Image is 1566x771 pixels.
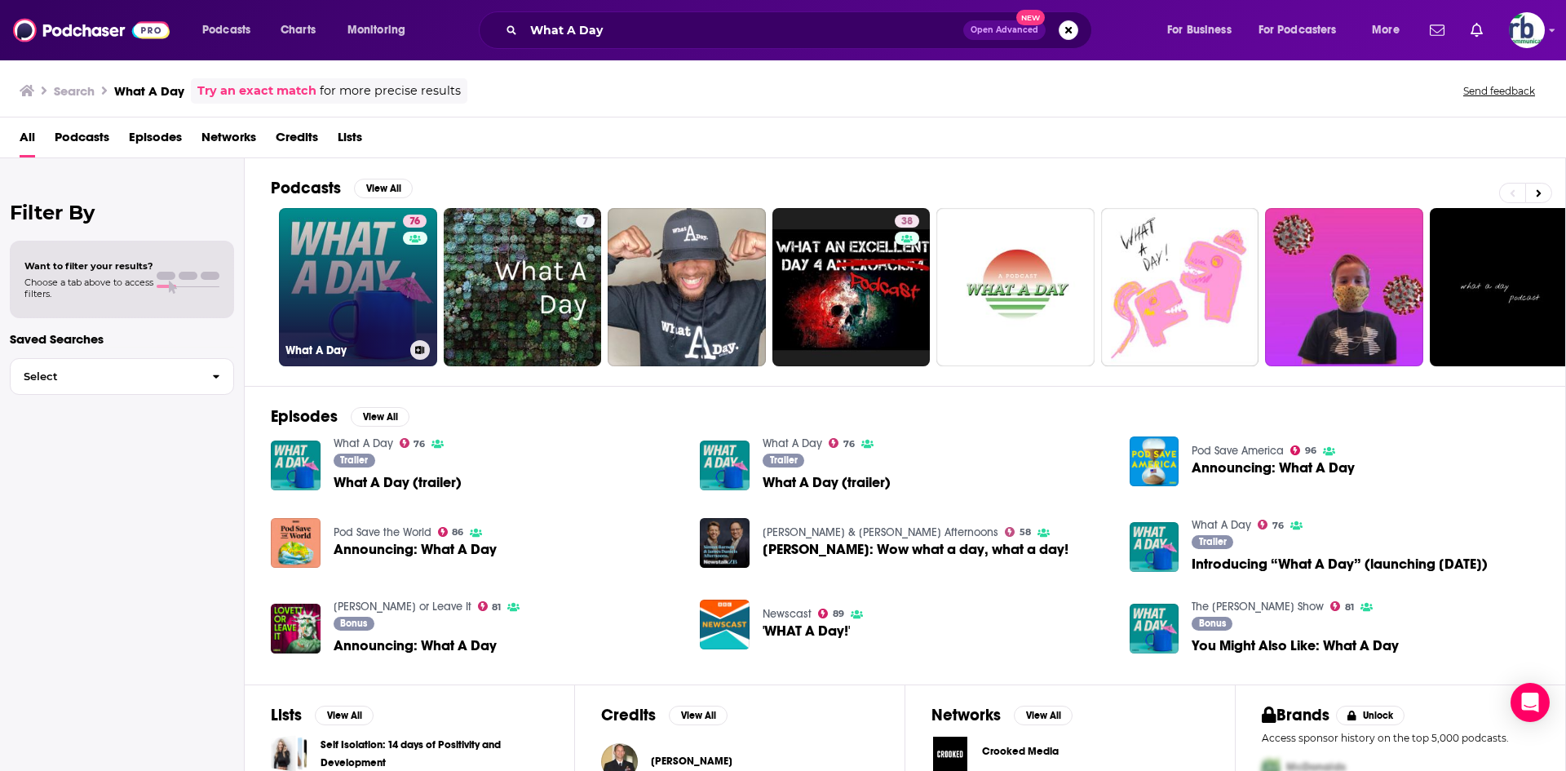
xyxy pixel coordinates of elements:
[191,17,272,43] button: open menu
[271,604,321,654] img: Announcing: What A Day
[271,178,341,198] h2: Podcasts
[271,705,374,725] a: ListsView All
[1020,529,1031,536] span: 58
[1192,518,1251,532] a: What A Day
[276,124,318,157] a: Credits
[334,476,462,490] a: What A Day (trailer)
[338,124,362,157] span: Lists
[1014,706,1073,725] button: View All
[901,214,913,230] span: 38
[334,600,471,614] a: Lovett or Leave It
[1336,706,1405,725] button: Unlock
[700,600,750,649] img: 'WHAT A Day!'
[403,215,427,228] a: 76
[1130,522,1179,572] img: Introducing “What A Day” (launching Monday, October 28th)
[201,124,256,157] a: Networks
[763,525,998,539] a: Matt Heath & Tyler Adams Afternoons
[1130,436,1179,486] img: Announcing: What A Day
[971,26,1038,34] span: Open Advanced
[895,215,919,228] a: 38
[651,755,732,768] a: Mike Day
[931,705,1001,725] h2: Networks
[351,407,409,427] button: View All
[1259,19,1337,42] span: For Podcasters
[13,15,170,46] img: Podchaser - Follow, Share and Rate Podcasts
[478,601,502,611] a: 81
[438,527,464,537] a: 86
[281,19,316,42] span: Charts
[1305,447,1316,454] span: 96
[271,178,413,198] a: PodcastsView All
[1192,461,1355,475] a: Announcing: What A Day
[601,705,656,725] h2: Credits
[669,706,728,725] button: View All
[334,525,431,539] a: Pod Save the World
[10,201,234,224] h2: Filter By
[763,476,891,490] a: What A Day (trailer)
[20,124,35,157] span: All
[700,518,750,568] img: Eric Murray: Wow what a day, what a day!
[334,639,497,653] span: Announcing: What A Day
[340,618,367,628] span: Bonus
[494,11,1108,49] div: Search podcasts, credits, & more...
[285,343,404,357] h3: What A Day
[271,518,321,568] a: Announcing: What A Day
[700,441,750,490] img: What A Day (trailer)
[10,331,234,347] p: Saved Searches
[279,208,437,366] a: 76What A Day
[763,543,1068,556] a: Eric Murray: Wow what a day, what a day!
[55,124,109,157] a: Podcasts
[354,179,413,198] button: View All
[271,406,409,427] a: EpisodesView All
[1464,16,1489,44] a: Show notifications dropdown
[1192,600,1324,614] a: The Sarah Fraser Show
[334,543,497,556] a: Announcing: What A Day
[931,705,1073,725] a: NetworksView All
[1290,445,1316,455] a: 96
[1192,557,1488,571] a: Introducing “What A Day” (launching Monday, October 28th)
[1130,604,1179,654] img: You Might Also Like: What A Day
[1372,19,1400,42] span: More
[763,543,1068,556] span: [PERSON_NAME]: Wow what a day, what a day!
[1511,683,1550,722] div: Open Intercom Messenger
[114,83,184,99] h3: What A Day
[10,358,234,395] button: Select
[492,604,501,611] span: 81
[271,406,338,427] h2: Episodes
[270,17,325,43] a: Charts
[11,371,199,382] span: Select
[1509,12,1545,48] img: User Profile
[24,260,153,272] span: Want to filter your results?
[1258,520,1284,530] a: 76
[1192,639,1399,653] a: You Might Also Like: What A Day
[1423,16,1451,44] a: Show notifications dropdown
[1262,732,1539,744] p: Access sponsor history on the top 5,000 podcasts.
[452,529,463,536] span: 86
[833,610,844,618] span: 89
[763,436,822,450] a: What A Day
[772,208,931,366] a: 38
[601,705,728,725] a: CreditsView All
[763,607,812,621] a: Newscast
[763,624,850,638] span: 'WHAT A Day!'
[271,441,321,490] img: What A Day (trailer)
[129,124,182,157] span: Episodes
[1360,17,1420,43] button: open menu
[1262,705,1329,725] h2: Brands
[347,19,405,42] span: Monitoring
[334,436,393,450] a: What A Day
[1199,537,1227,547] span: Trailer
